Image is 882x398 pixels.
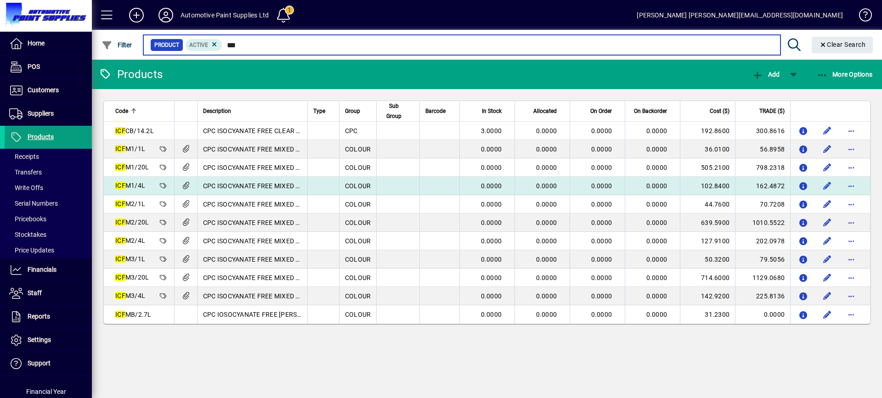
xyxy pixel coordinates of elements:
[5,211,92,227] a: Pricebooks
[812,37,873,53] button: Clear
[637,8,843,22] div: [PERSON_NAME] [PERSON_NAME][EMAIL_ADDRESS][DOMAIN_NAME]
[481,292,502,300] span: 0.0000
[710,106,729,116] span: Cost ($)
[591,182,612,190] span: 0.0000
[844,215,859,230] button: More options
[345,106,360,116] span: Group
[115,219,149,226] span: M2/20L
[203,274,355,281] span: CPC ISOCYANATE FREE MIXED COLOUR GP 3/20LT
[115,200,145,207] span: M2/1L
[115,311,152,318] span: MB/2.7L
[122,7,151,23] button: Add
[203,292,351,300] span: CPC ISOCYANATE FREE MIXED COLOUR GP 3/4LT
[852,2,871,32] a: Knowledge Base
[115,127,125,135] em: ICF
[5,180,92,196] a: Write Offs
[203,311,345,318] span: CPC IOSOCYANATE FREE [PERSON_NAME] 2.7L
[591,127,612,135] span: 0.0000
[680,250,735,269] td: 50.3200
[646,146,667,153] span: 0.0000
[646,127,667,135] span: 0.0000
[844,142,859,157] button: More options
[115,255,145,263] span: M3/1L
[735,158,790,177] td: 798.2318
[151,7,181,23] button: Profile
[115,292,145,299] span: M3/4L
[646,182,667,190] span: 0.0000
[844,270,859,285] button: More options
[820,289,835,303] button: Edit
[203,256,351,263] span: CPC ISOCYANATE FREE MIXED COLOUR GP 3/1LT
[345,106,371,116] div: Group
[536,164,557,171] span: 0.0000
[115,182,125,189] em: ICF
[536,311,557,318] span: 0.0000
[680,158,735,177] td: 505.2100
[591,237,612,245] span: 0.0000
[820,215,835,230] button: Edit
[520,106,565,116] div: Allocated
[189,42,208,48] span: Active
[481,311,502,318] span: 0.0000
[345,182,371,190] span: COLOUR
[28,266,57,273] span: Financials
[115,182,145,189] span: M1/4L
[680,195,735,213] td: 44.7600
[115,274,125,281] em: ICF
[536,237,557,245] span: 0.0000
[844,252,859,267] button: More options
[28,313,50,320] span: Reports
[115,163,149,171] span: M1/20L
[646,292,667,300] span: 0.0000
[631,106,675,116] div: On Backorder
[735,232,790,250] td: 202.0978
[680,177,735,195] td: 102.8400
[203,106,231,116] span: Description
[536,127,557,135] span: 0.0000
[345,311,371,318] span: COLOUR
[5,352,92,375] a: Support
[536,182,557,190] span: 0.0000
[382,101,406,121] span: Sub Group
[345,237,371,245] span: COLOUR
[735,269,790,287] td: 1129.0680
[536,292,557,300] span: 0.0000
[203,146,351,153] span: CPC ISOCYANATE FREE MIXED COLOUR GP 1/1LT
[820,142,835,157] button: Edit
[536,219,557,226] span: 0.0000
[115,145,125,152] em: ICF
[481,146,502,153] span: 0.0000
[203,106,302,116] div: Description
[680,122,735,140] td: 192.8600
[9,247,54,254] span: Price Updates
[115,106,169,116] div: Code
[203,201,351,208] span: CPC ISOCYANATE FREE MIXED COLOUR GP 2/1LT
[425,106,446,116] span: Barcode
[591,292,612,300] span: 0.0000
[345,274,371,281] span: COLOUR
[590,106,612,116] span: On Order
[5,102,92,125] a: Suppliers
[591,274,612,281] span: 0.0000
[186,39,222,51] mat-chip: Activation Status: Active
[646,256,667,263] span: 0.0000
[5,164,92,180] a: Transfers
[115,292,125,299] em: ICF
[28,86,59,94] span: Customers
[820,197,835,212] button: Edit
[591,311,612,318] span: 0.0000
[814,66,875,83] button: More Options
[345,219,371,226] span: COLOUR
[115,255,125,263] em: ICF
[115,106,128,116] span: Code
[5,56,92,78] a: POS
[102,41,132,49] span: Filter
[735,195,790,213] td: 70.7208
[481,127,502,135] span: 3.0000
[5,282,92,305] a: Staff
[203,237,351,245] span: CPC ISOCYANATE FREE MIXED COLOUR GP 2/4LT
[576,106,620,116] div: On Order
[735,287,790,305] td: 225.8136
[481,182,502,190] span: 0.0000
[115,219,125,226] em: ICF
